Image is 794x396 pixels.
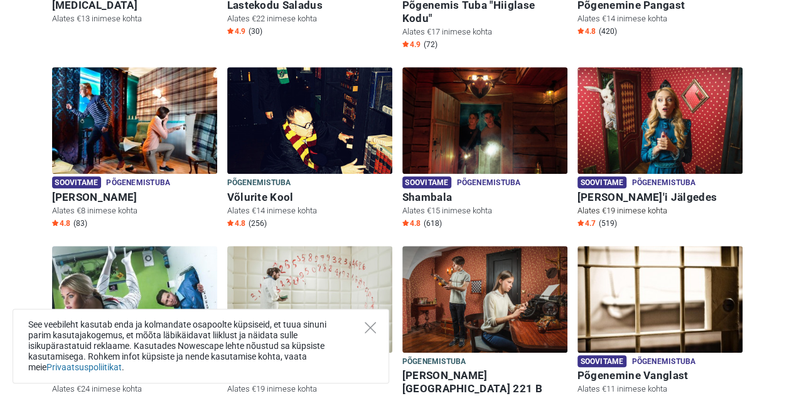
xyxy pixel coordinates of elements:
span: (256) [249,218,267,228]
p: Alates €19 inimese kohta [227,383,392,395]
img: Star [227,220,233,226]
p: Alates €24 inimese kohta [52,383,217,395]
span: Põgenemistuba [456,176,520,190]
span: Soovitame [52,176,102,188]
span: Põgenemistuba [227,176,291,190]
span: Soovitame [577,355,627,367]
img: Star [402,220,409,226]
img: Gravity [52,246,217,353]
span: (519) [599,218,617,228]
span: Soovitame [402,176,452,188]
img: Star [402,41,409,47]
p: Alates €11 inimese kohta [577,383,743,395]
span: (30) [249,26,262,36]
span: 4.8 [402,218,421,228]
span: 4.9 [402,40,421,50]
a: Võlurite Kool Põgenemistuba Võlurite Kool Alates €14 inimese kohta Star4.8 (256) [227,67,392,231]
img: Baker Street 221 B [402,246,567,353]
span: Põgenemistuba [106,176,170,190]
span: 4.7 [577,218,596,228]
h6: Põgenemine Vanglast [577,369,743,382]
a: Alice'i Jälgedes Soovitame Põgenemistuba [PERSON_NAME]'i Jälgedes Alates €19 inimese kohta Star4.... [577,67,743,231]
span: (420) [599,26,617,36]
p: Alates €17 inimese kohta [402,26,567,38]
img: Star [577,28,584,34]
div: See veebileht kasutab enda ja kolmandate osapoolte küpsiseid, et tuua sinuni parim kasutajakogemu... [13,309,389,383]
span: Põgenemistuba [631,176,695,190]
span: 4.8 [52,218,70,228]
span: Põgenemistuba [631,355,695,369]
span: 4.8 [227,218,245,228]
span: (618) [424,218,442,228]
p: Alates €15 inimese kohta [402,205,567,217]
a: Shambala Soovitame Põgenemistuba Shambala Alates €15 inimese kohta Star4.8 (618) [402,67,567,231]
p: Alates €14 inimese kohta [577,13,743,24]
img: Star [577,220,584,226]
h6: [PERSON_NAME][GEOGRAPHIC_DATA] 221 B [402,369,567,395]
button: Close [365,322,376,333]
img: Star [227,28,233,34]
h6: [PERSON_NAME] [52,191,217,204]
a: Sherlock Holmes Soovitame Põgenemistuba [PERSON_NAME] Alates €8 inimese kohta Star4.8 (83) [52,67,217,231]
span: Põgenemistuba [402,355,466,369]
img: Psühhiaatriahaigla [227,246,392,353]
img: Alice'i Jälgedes [577,67,743,174]
img: Võlurite Kool [227,67,392,174]
h6: [PERSON_NAME]'i Jälgedes [577,191,743,204]
img: Shambala [402,67,567,174]
p: Alates €13 inimese kohta [52,13,217,24]
p: Alates €19 inimese kohta [577,205,743,217]
p: Alates €22 inimese kohta [227,13,392,24]
span: Soovitame [577,176,627,188]
a: Privaatsuspoliitikat [46,362,122,372]
span: 4.8 [577,26,596,36]
img: Star [52,220,58,226]
p: Alates €8 inimese kohta [52,205,217,217]
span: (72) [424,40,437,50]
span: (83) [73,218,87,228]
img: Sherlock Holmes [52,67,217,174]
h6: Shambala [402,191,567,204]
h6: Võlurite Kool [227,191,392,204]
span: 4.9 [227,26,245,36]
img: Põgenemine Vanglast [577,246,743,353]
p: Alates €14 inimese kohta [227,205,392,217]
